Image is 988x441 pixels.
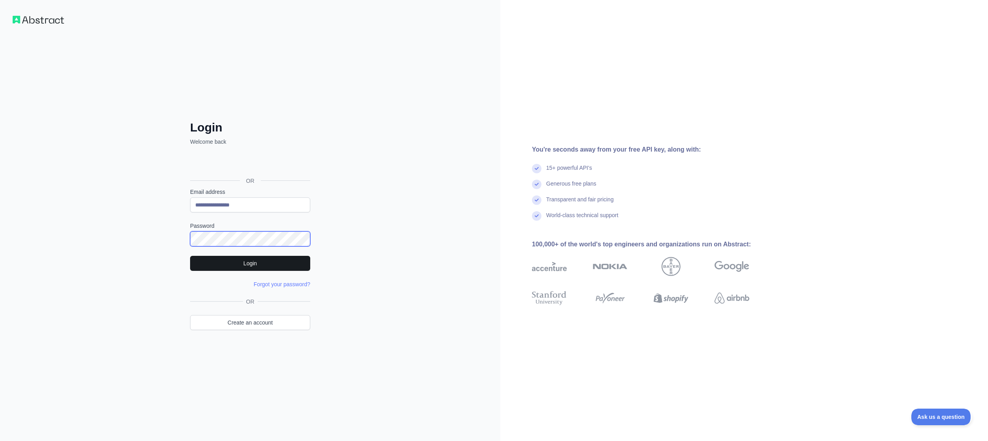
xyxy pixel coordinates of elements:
[662,257,681,276] img: bayer
[532,289,567,307] img: stanford university
[715,289,749,307] img: airbnb
[190,315,310,330] a: Create an account
[190,222,310,230] label: Password
[532,211,541,221] img: check mark
[546,211,618,227] div: World-class technical support
[715,257,749,276] img: google
[13,16,64,24] img: Workflow
[243,298,258,306] span: OR
[654,289,688,307] img: shopify
[546,180,596,195] div: Generous free plans
[532,164,541,173] img: check mark
[532,145,775,154] div: You're seconds away from your free API key, along with:
[532,195,541,205] img: check mark
[186,154,313,172] iframe: Кнопка "Войти с аккаунтом Google"
[546,164,592,180] div: 15+ powerful API's
[546,195,614,211] div: Transparent and fair pricing
[190,188,310,196] label: Email address
[593,289,628,307] img: payoneer
[254,281,310,287] a: Forgot your password?
[532,257,567,276] img: accenture
[190,256,310,271] button: Login
[190,138,310,146] p: Welcome back
[190,120,310,135] h2: Login
[532,240,775,249] div: 100,000+ of the world's top engineers and organizations run on Abstract:
[911,409,972,425] iframe: Toggle Customer Support
[532,180,541,189] img: check mark
[190,154,309,172] div: Войти с аккаунтом Google (откроется в новой вкладке)
[240,177,261,185] span: OR
[593,257,628,276] img: nokia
